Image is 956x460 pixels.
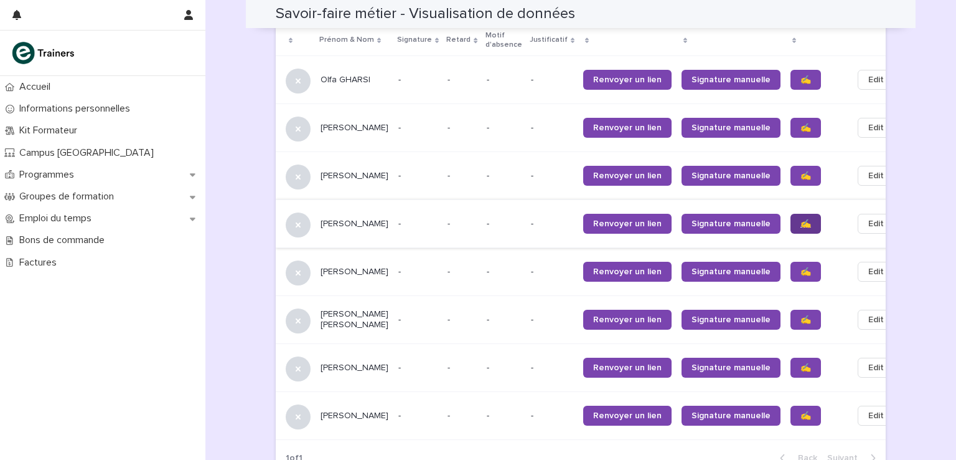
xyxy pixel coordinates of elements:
[790,358,821,378] a: ✍️
[276,343,914,391] tr: [PERSON_NAME]--- --Renvoyer un lienSignature manuelle✍️Edit
[682,214,780,234] a: Signature manuelle
[800,123,811,132] span: ✍️
[448,72,452,85] p: -
[531,171,573,181] p: -
[321,219,388,229] p: [PERSON_NAME]
[593,219,662,228] span: Renvoyer un lien
[868,218,884,230] span: Edit
[800,267,811,276] span: ✍️
[398,171,438,181] p: -
[531,219,573,229] p: -
[858,406,894,426] button: Edit
[14,257,67,269] p: Factures
[321,75,388,85] p: Olfa GHARSI
[790,262,821,282] a: ✍️
[319,33,374,47] p: Prénom & Nom
[583,214,672,234] a: Renvoyer un lien
[448,312,452,325] p: -
[583,166,672,186] a: Renvoyer un lien
[593,123,662,132] span: Renvoyer un lien
[448,264,452,277] p: -
[485,29,522,52] p: Motif d'absence
[790,70,821,90] a: ✍️
[868,362,884,374] span: Edit
[790,310,821,330] a: ✍️
[682,118,780,138] a: Signature manuelle
[682,262,780,282] a: Signature manuelle
[14,169,84,181] p: Programmes
[682,358,780,378] a: Signature manuelle
[10,41,78,65] img: K0CqGN7SDeD6s4JG8KQk
[691,267,771,276] span: Signature manuelle
[531,315,573,325] p: -
[583,118,672,138] a: Renvoyer un lien
[790,406,821,426] a: ✍️
[583,262,672,282] a: Renvoyer un lien
[398,363,438,373] p: -
[321,309,388,330] p: [PERSON_NAME] [PERSON_NAME]
[321,123,388,133] p: [PERSON_NAME]
[583,310,672,330] a: Renvoyer un lien
[321,267,388,277] p: [PERSON_NAME]
[790,118,821,138] a: ✍️
[14,234,115,246] p: Bons de commande
[531,411,573,421] p: -
[800,219,811,228] span: ✍️
[868,314,884,326] span: Edit
[487,123,521,133] p: -
[531,75,573,85] p: -
[682,70,780,90] a: Signature manuelle
[593,75,662,84] span: Renvoyer un lien
[398,123,438,133] p: -
[593,267,662,276] span: Renvoyer un lien
[321,411,388,421] p: [PERSON_NAME]
[14,103,140,115] p: Informations personnelles
[858,310,894,330] button: Edit
[800,315,811,324] span: ✍️
[276,295,914,343] tr: [PERSON_NAME] [PERSON_NAME]--- --Renvoyer un lienSignature manuelle✍️Edit
[448,216,452,229] p: -
[858,358,894,378] button: Edit
[868,266,884,278] span: Edit
[397,33,432,47] p: Signature
[398,75,438,85] p: -
[448,408,452,421] p: -
[682,406,780,426] a: Signature manuelle
[800,171,811,180] span: ✍️
[691,75,771,84] span: Signature manuelle
[800,411,811,420] span: ✍️
[531,123,573,133] p: -
[448,120,452,133] p: -
[14,81,60,93] p: Accueil
[593,363,662,372] span: Renvoyer un lien
[583,70,672,90] a: Renvoyer un lien
[593,171,662,180] span: Renvoyer un lien
[858,166,894,186] button: Edit
[691,411,771,420] span: Signature manuelle
[276,55,914,103] tr: Olfa GHARSI--- --Renvoyer un lienSignature manuelle✍️Edit
[691,171,771,180] span: Signature manuelle
[14,191,124,203] p: Groupes de formation
[276,103,914,151] tr: [PERSON_NAME]--- --Renvoyer un lienSignature manuelle✍️Edit
[868,410,884,422] span: Edit
[682,310,780,330] a: Signature manuelle
[276,247,914,295] tr: [PERSON_NAME]--- --Renvoyer un lienSignature manuelle✍️Edit
[800,75,811,84] span: ✍️
[276,199,914,247] tr: [PERSON_NAME]--- --Renvoyer un lienSignature manuelle✍️Edit
[487,411,521,421] p: -
[531,267,573,277] p: -
[448,360,452,373] p: -
[531,363,573,373] p: -
[487,171,521,181] p: -
[858,118,894,138] button: Edit
[276,391,914,439] tr: [PERSON_NAME]--- --Renvoyer un lienSignature manuelle✍️Edit
[858,214,894,234] button: Edit
[868,74,884,86] span: Edit
[487,75,521,85] p: -
[593,411,662,420] span: Renvoyer un lien
[14,125,87,137] p: Kit Formateur
[530,33,568,47] p: Justificatif
[858,70,894,90] button: Edit
[583,358,672,378] a: Renvoyer un lien
[398,219,438,229] p: -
